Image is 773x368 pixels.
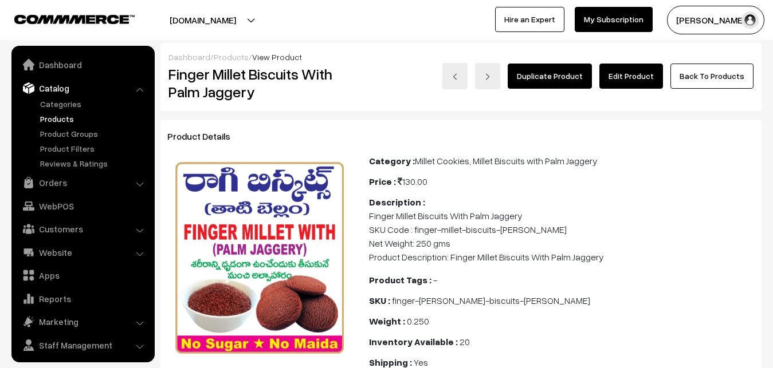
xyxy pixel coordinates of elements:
div: 130.00 [369,175,755,188]
a: Back To Products [670,64,754,89]
b: Product Tags : [369,274,431,286]
a: Dashboard [14,54,151,75]
a: Dashboard [168,52,210,62]
a: Customers [14,219,151,239]
img: 17151480075522finger-millet-cookies.png [172,159,347,361]
a: Products [37,113,151,125]
span: finger-[PERSON_NAME]-biscuits-[PERSON_NAME] [392,295,590,306]
img: COMMMERCE [14,15,135,23]
a: Product Groups [37,128,151,140]
b: Category : [369,155,415,167]
button: [DOMAIN_NAME] [130,6,276,34]
span: 0.250 [407,315,429,327]
p: Finger Millet Biscuits With Palm Jaggery SKU Code : finger-millet-biscuits-[PERSON_NAME] Net Weig... [369,209,755,264]
b: Description : [369,196,425,208]
h2: Finger Millet Biscuits With Palm Jaggery [168,65,352,101]
a: Apps [14,265,151,286]
span: View Product [252,52,302,62]
span: 20 [460,336,470,347]
a: Website [14,242,151,263]
a: Product Filters [37,143,151,155]
img: left-arrow.png [452,73,458,80]
a: Catalog [14,78,151,98]
b: Price : [369,176,396,187]
a: Staff Management [14,335,151,355]
a: Orders [14,172,151,193]
a: Products [214,52,249,62]
a: Hire an Expert [495,7,564,32]
a: Marketing [14,311,151,332]
a: My Subscription [575,7,653,32]
span: Yes [414,357,428,368]
button: [PERSON_NAME] [667,6,764,34]
b: SKU : [369,295,390,306]
img: right-arrow.png [484,73,491,80]
div: Millet Cookies, Millet Biscuits with Palm Jaggery [369,154,755,168]
img: user [741,11,759,29]
a: Reports [14,288,151,309]
a: COMMMERCE [14,11,115,25]
a: Reviews & Ratings [37,157,151,169]
span: - [433,274,437,286]
a: WebPOS [14,196,151,216]
a: Categories [37,98,151,110]
a: Duplicate Product [508,64,592,89]
b: Weight : [369,315,405,327]
b: Shipping : [369,357,412,368]
span: Product Details [167,130,244,142]
div: / / [168,51,754,63]
a: Edit Product [599,64,663,89]
b: Inventory Available : [369,336,458,347]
